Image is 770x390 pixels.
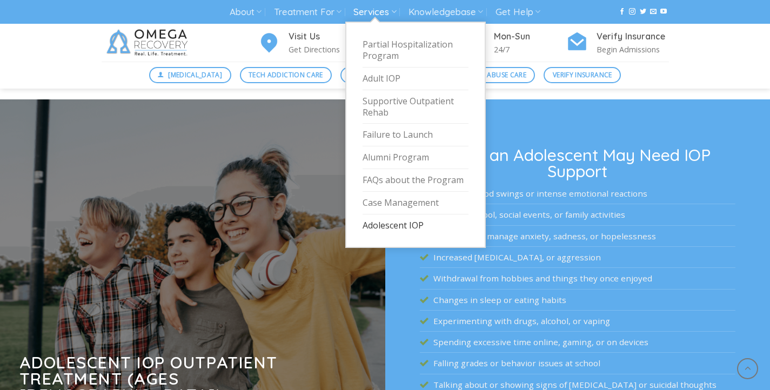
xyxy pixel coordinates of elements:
[640,8,646,16] a: Follow on Twitter
[363,146,468,169] a: Alumni Program
[363,90,468,124] a: Supportive Outpatient Rehab
[363,214,468,237] a: Adolescent IOP
[420,332,735,353] li: Spending excessive time online, gaming, or on devices
[420,147,735,180] h3: Signs an Adolescent May Need IOP Support
[566,30,669,56] a: Verify Insurance Begin Admissions
[420,311,735,332] li: Experimenting with drugs, alcohol, or vaping
[420,247,735,268] li: Increased [MEDICAL_DATA], or aggression
[274,2,342,22] a: Treatment For
[363,192,468,214] a: Case Management
[363,169,468,192] a: FAQs about the Program
[420,226,735,247] li: Struggling to manage anxiety, sadness, or hopelessness
[230,2,262,22] a: About
[363,124,468,146] a: Failure to Launch
[496,2,540,22] a: Get Help
[102,24,196,62] img: Omega Recovery
[409,2,483,22] a: Knowledgebase
[420,353,735,374] li: Falling grades or behavior issues at school
[168,70,222,80] span: [MEDICAL_DATA]
[737,358,758,379] a: Go to top
[438,67,535,83] a: Substance Abuse Care
[494,43,566,56] p: 24/7
[353,2,396,22] a: Services
[494,30,566,44] h4: Mon-Sun
[420,204,735,225] li: Avoiding school, social events, or family activities
[249,70,323,80] span: Tech Addiction Care
[447,70,526,80] span: Substance Abuse Care
[258,30,361,56] a: Visit Us Get Directions
[650,8,657,16] a: Send us an email
[420,268,735,289] li: Withdrawal from hobbies and things they once enjoyed
[619,8,625,16] a: Follow on Facebook
[289,30,361,44] h4: Visit Us
[420,290,735,311] li: Changes in sleep or eating habits
[289,43,361,56] p: Get Directions
[340,67,430,83] a: Mental Health Care
[553,70,612,80] span: Verify Insurance
[597,43,669,56] p: Begin Admissions
[363,33,468,68] a: Partial Hospitalization Program
[629,8,635,16] a: Follow on Instagram
[420,183,735,204] li: Frequent mood swings or intense emotional reactions
[149,67,231,83] a: [MEDICAL_DATA]
[544,67,621,83] a: Verify Insurance
[363,68,468,90] a: Adult IOP
[597,30,669,44] h4: Verify Insurance
[240,67,332,83] a: Tech Addiction Care
[660,8,667,16] a: Follow on YouTube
